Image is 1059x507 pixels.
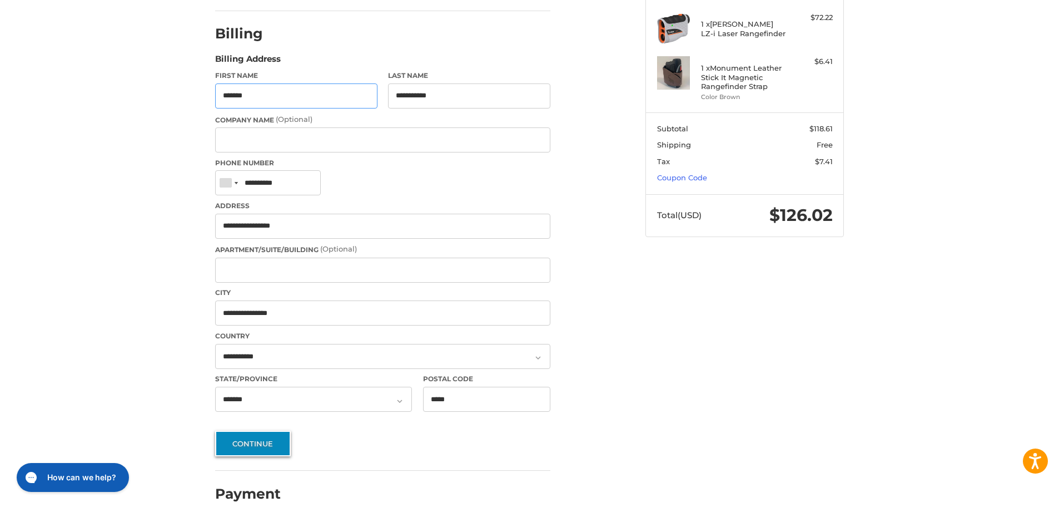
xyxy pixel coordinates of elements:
[789,12,833,23] div: $72.22
[815,157,833,166] span: $7.41
[215,114,550,125] label: Company Name
[11,459,132,496] iframe: Gorgias live chat messenger
[657,124,688,133] span: Subtotal
[215,201,550,211] label: Address
[657,210,702,220] span: Total (USD)
[215,288,550,298] label: City
[215,53,281,71] legend: Billing Address
[388,71,550,81] label: Last Name
[789,56,833,67] div: $6.41
[215,244,550,255] label: Apartment/Suite/Building
[215,331,550,341] label: Country
[215,25,280,42] h2: Billing
[215,158,550,168] label: Phone Number
[215,431,291,456] button: Continue
[817,140,833,149] span: Free
[215,374,412,384] label: State/Province
[276,115,312,124] small: (Optional)
[215,485,281,503] h2: Payment
[769,205,833,225] span: $126.02
[701,19,786,38] h4: 1 x [PERSON_NAME] LZ-i Laser Rangefinder
[423,374,551,384] label: Postal Code
[701,92,786,102] li: Color Brown
[215,71,377,81] label: First Name
[967,477,1059,507] iframe: Google Customer Reviews
[657,157,670,166] span: Tax
[657,173,707,182] a: Coupon Code
[701,63,786,91] h4: 1 x Monument Leather Stick It Magnetic Rangefinder Strap
[809,124,833,133] span: $118.61
[657,140,691,149] span: Shipping
[320,244,357,253] small: (Optional)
